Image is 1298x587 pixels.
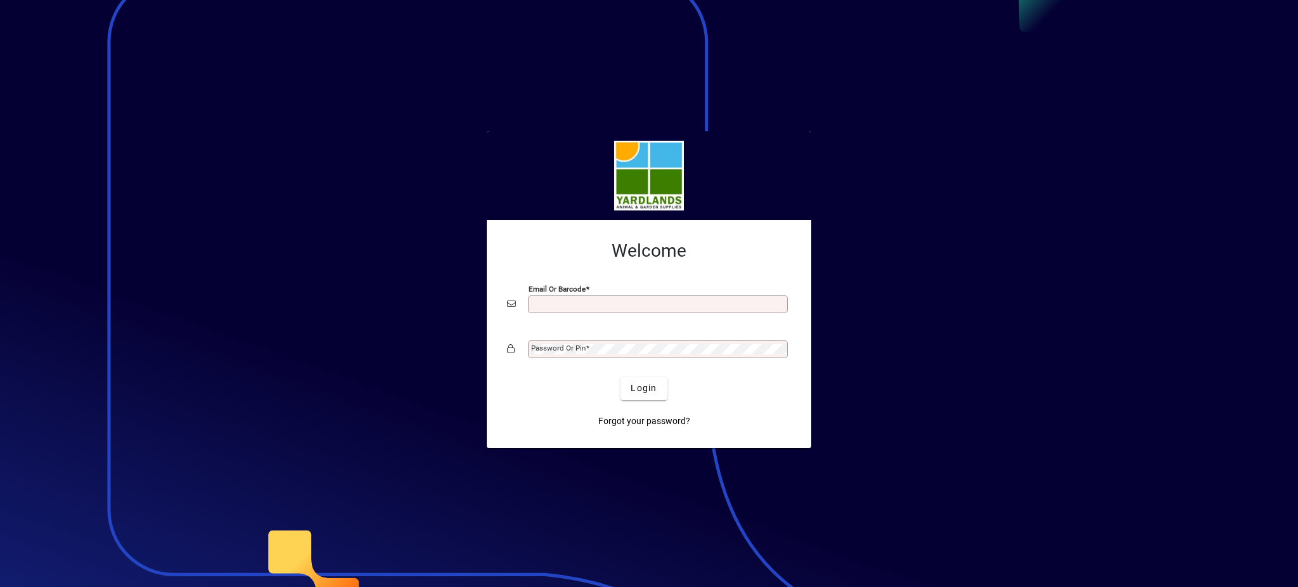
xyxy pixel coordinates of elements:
[620,377,667,400] button: Login
[631,382,657,395] span: Login
[593,410,695,433] a: Forgot your password?
[598,415,690,428] span: Forgot your password?
[507,240,791,262] h2: Welcome
[529,284,586,293] mat-label: Email or Barcode
[531,344,586,352] mat-label: Password or Pin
